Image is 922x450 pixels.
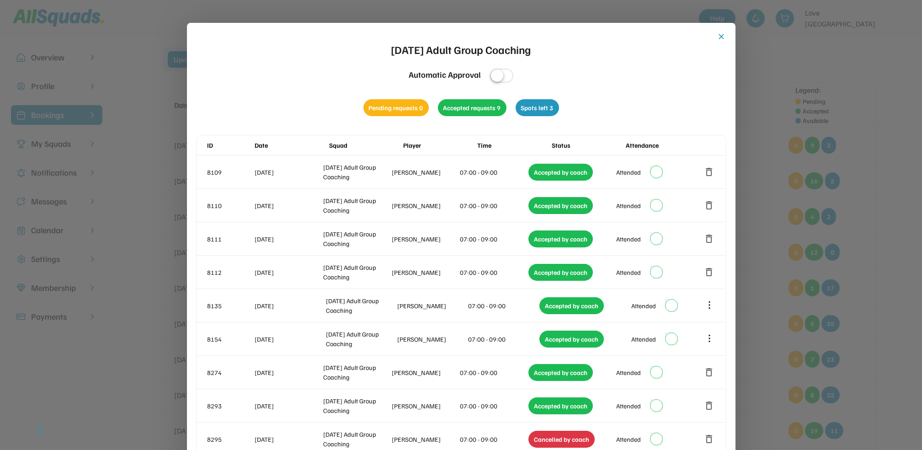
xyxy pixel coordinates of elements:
[528,230,593,247] div: Accepted by coach
[616,234,641,244] div: Attended
[208,401,253,411] div: 8293
[616,368,641,377] div: Attended
[323,429,390,449] div: [DATE] Adult Group Coaching
[528,364,593,381] div: Accepted by coach
[323,229,390,248] div: [DATE] Adult Group Coaching
[516,99,559,116] div: Spots left 3
[255,167,322,177] div: [DATE]
[460,368,527,377] div: 07:00 - 09:00
[717,32,726,41] button: close
[704,200,715,211] button: delete
[392,234,458,244] div: [PERSON_NAME]
[704,166,715,177] button: delete
[392,201,458,210] div: [PERSON_NAME]
[704,367,715,378] button: delete
[255,334,325,344] div: [DATE]
[255,401,322,411] div: [DATE]
[397,334,467,344] div: [PERSON_NAME]
[391,41,531,58] div: [DATE] Adult Group Coaching
[323,262,390,282] div: [DATE] Adult Group Coaching
[539,331,604,348] div: Accepted by coach
[616,401,641,411] div: Attended
[392,268,458,277] div: [PERSON_NAME]
[208,334,253,344] div: 8154
[528,397,593,414] div: Accepted by coach
[528,431,595,448] div: Cancelled by coach
[616,434,641,444] div: Attended
[469,301,538,311] div: 07:00 - 09:00
[392,167,458,177] div: [PERSON_NAME]
[528,264,593,281] div: Accepted by coach
[528,164,593,181] div: Accepted by coach
[704,400,715,411] button: delete
[208,140,253,150] div: ID
[616,167,641,177] div: Attended
[626,140,698,150] div: Attendance
[477,140,549,150] div: Time
[255,201,322,210] div: [DATE]
[392,434,458,444] div: [PERSON_NAME]
[323,162,390,182] div: [DATE] Adult Group Coaching
[323,363,390,382] div: [DATE] Adult Group Coaching
[704,267,715,278] button: delete
[469,334,538,344] div: 07:00 - 09:00
[392,401,458,411] div: [PERSON_NAME]
[631,334,656,344] div: Attended
[403,140,475,150] div: Player
[255,268,322,277] div: [DATE]
[460,201,527,210] div: 07:00 - 09:00
[255,301,325,311] div: [DATE]
[323,196,390,215] div: [DATE] Adult Group Coaching
[704,434,715,445] button: delete
[208,368,253,377] div: 8274
[409,69,481,81] div: Automatic Approval
[438,99,506,116] div: Accepted requests 9
[208,201,253,210] div: 8110
[397,301,467,311] div: [PERSON_NAME]
[539,297,604,314] div: Accepted by coach
[392,368,458,377] div: [PERSON_NAME]
[255,368,322,377] div: [DATE]
[326,296,395,315] div: [DATE] Adult Group Coaching
[528,197,593,214] div: Accepted by coach
[460,401,527,411] div: 07:00 - 09:00
[460,268,527,277] div: 07:00 - 09:00
[616,201,641,210] div: Attended
[460,167,527,177] div: 07:00 - 09:00
[255,434,322,444] div: [DATE]
[329,140,401,150] div: Squad
[323,396,390,415] div: [DATE] Adult Group Coaching
[208,234,253,244] div: 8111
[631,301,656,311] div: Attended
[616,268,641,277] div: Attended
[460,434,527,444] div: 07:00 - 09:00
[326,329,395,348] div: [DATE] Adult Group Coaching
[255,140,327,150] div: Date
[460,234,527,244] div: 07:00 - 09:00
[208,434,253,444] div: 8295
[704,233,715,244] button: delete
[208,301,253,311] div: 8135
[208,167,253,177] div: 8109
[363,99,429,116] div: Pending requests 0
[255,234,322,244] div: [DATE]
[208,268,253,277] div: 8112
[552,140,624,150] div: Status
